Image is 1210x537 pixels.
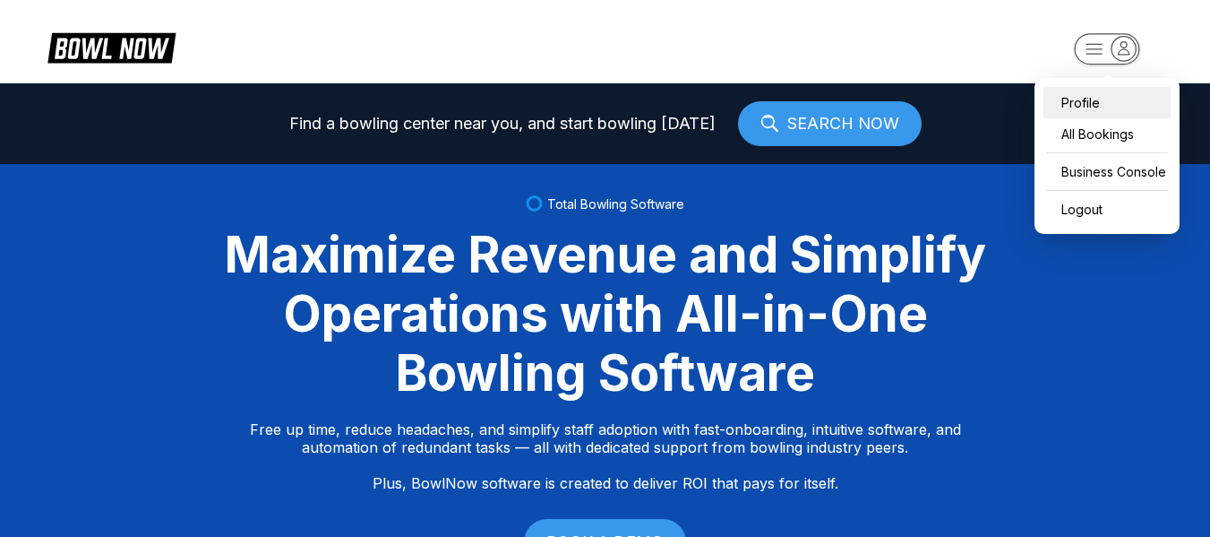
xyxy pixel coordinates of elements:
a: SEARCH NOW [738,101,922,146]
a: Business Console [1043,156,1171,187]
p: Free up time, reduce headaches, and simplify staff adoption with fast-onboarding, intuitive softw... [250,420,961,492]
a: All Bookings [1043,118,1171,150]
span: Total Bowling Software [547,196,684,212]
span: Find a bowling center near you, and start bowling [DATE] [289,115,716,133]
a: Profile [1043,87,1171,118]
button: Logout [1043,194,1107,225]
div: Maximize Revenue and Simplify Operations with All-in-One Bowling Software [202,225,1008,403]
